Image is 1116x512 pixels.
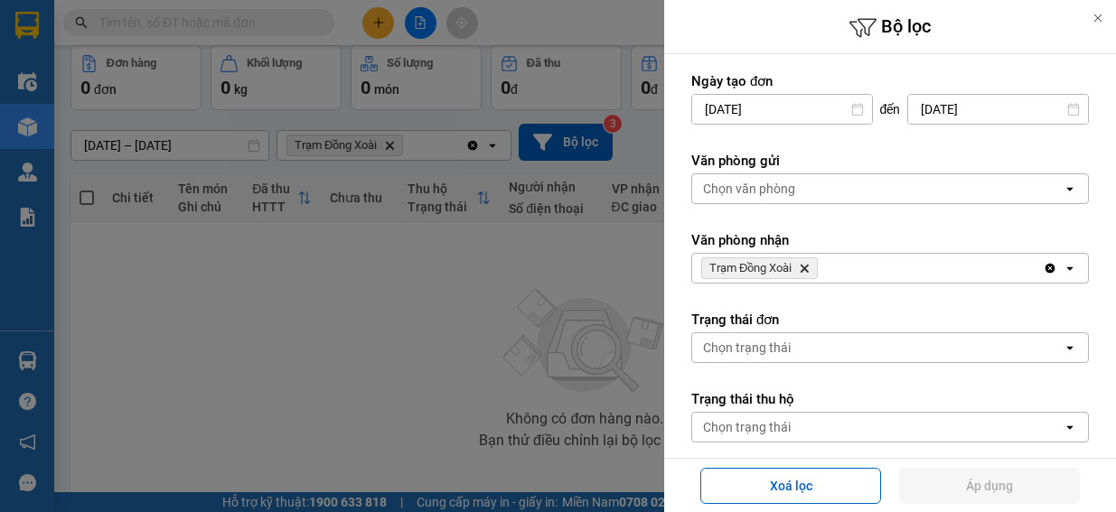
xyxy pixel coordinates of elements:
div: Chọn trạng thái [703,339,791,357]
span: Trạm Đồng Xoài [709,261,792,275]
button: Xoá lọc [700,468,881,504]
button: Áp dụng [899,468,1080,504]
svg: open [1063,340,1077,355]
input: Select a date. [692,95,872,124]
svg: open [1063,420,1077,434]
svg: Clear all [1043,261,1057,275]
svg: open [1063,182,1077,196]
svg: Delete [799,263,810,274]
svg: open [1063,261,1077,275]
div: Chọn trạng thái [703,418,791,436]
label: Trạng thái đơn [691,311,1089,329]
label: Trạng thái thu hộ [691,390,1089,408]
span: Trạm Đồng Xoài, close by backspace [701,257,818,279]
label: Văn phòng gửi [691,152,1089,170]
span: đến [880,100,901,118]
input: Selected Trạm Đồng Xoài. [821,259,823,277]
label: Ngày tạo đơn [691,72,1089,90]
h6: Bộ lọc [664,14,1116,42]
input: Select a date. [908,95,1088,124]
label: Văn phòng nhận [691,231,1089,249]
div: Chọn văn phòng [703,180,795,198]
